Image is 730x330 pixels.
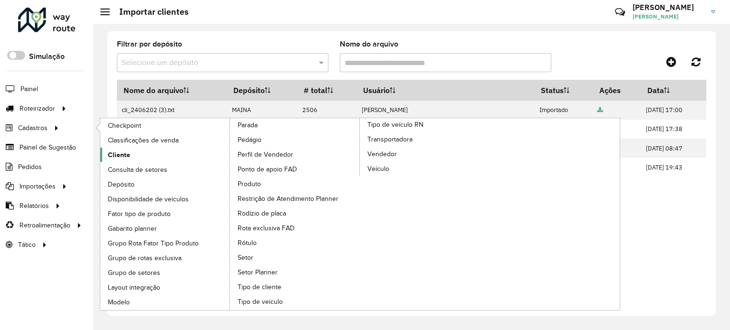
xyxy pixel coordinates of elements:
a: Rodízio de placa [230,206,360,220]
a: Layout integração [100,280,231,294]
td: [DATE] 19:43 [641,158,706,177]
a: Fator tipo de produto [100,207,231,221]
span: Tipo de veículo [238,297,283,307]
td: MAINA [227,101,298,120]
a: Grupo de rotas exclusiva [100,251,231,265]
span: Grupo de rotas exclusiva [108,253,182,263]
span: Cliente [108,150,130,160]
span: Rodízio de placa [238,208,286,218]
a: Disponibilidade de veículos [100,192,231,206]
th: Nome do arquivo [117,80,227,101]
th: Usuário [356,80,534,101]
span: Grupo Rota Fator Tipo Produto [108,238,199,248]
a: Veículo [360,161,490,176]
a: Checkpoint [100,118,231,132]
a: Depósito [100,177,231,191]
h3: [PERSON_NAME] [633,3,704,12]
a: Restrição de Atendimento Planner [230,191,360,206]
a: Transportadora [360,132,490,146]
a: Modelo [100,295,231,309]
span: Rótulo [238,238,257,248]
span: Grupo de setores [108,268,160,278]
span: Classificações de venda [108,135,179,145]
span: Painel [20,84,38,94]
span: Tipo de cliente [238,282,281,292]
a: Contato Rápido [610,2,630,22]
a: Vendedor [360,147,490,161]
span: Gabarito planner [108,224,157,234]
label: Nome do arquivo [340,38,398,50]
a: Grupo de setores [100,265,231,280]
a: Setor [230,250,360,264]
span: Retroalimentação [19,220,70,230]
h2: Importar clientes [110,7,189,17]
a: Tipo de cliente [230,280,360,294]
th: Status [534,80,592,101]
th: Depósito [227,80,298,101]
td: Importado [534,101,592,120]
span: Cadastros [18,123,48,133]
td: [PERSON_NAME] [356,101,534,120]
span: Restrição de Atendimento Planner [238,194,338,204]
a: Classificações de venda [100,133,231,147]
span: Transportadora [367,134,413,144]
a: Arquivo completo [597,106,603,114]
a: Ponto de apoio FAD [230,162,360,176]
span: [PERSON_NAME] [633,12,704,21]
span: Setor Planner [238,267,278,277]
span: Importações [19,181,56,191]
span: Produto [238,179,261,189]
label: Simulação [29,51,65,62]
span: Layout integração [108,283,160,292]
a: Tipo de veículo RN [230,118,490,310]
a: Consulta de setores [100,162,231,177]
a: Pedágio [230,132,360,147]
td: 2506 [297,101,356,120]
th: Ações [593,80,641,101]
td: [DATE] 08:47 [641,139,706,158]
th: Data [641,80,706,101]
span: Perfil de Vendedor [238,150,293,160]
a: Cliente [100,148,231,162]
th: # total [297,80,356,101]
span: Pedágio [238,135,261,145]
span: Fator tipo de produto [108,209,171,219]
td: cli_2406202 (3).txt [117,101,227,120]
td: [DATE] 17:00 [641,101,706,120]
a: Rótulo [230,236,360,250]
span: Veículo [367,164,389,174]
span: Setor [238,253,253,263]
span: Ponto de apoio FAD [238,164,297,174]
span: Pedidos [18,162,42,172]
a: Perfil de Vendedor [230,147,360,161]
span: Painel de Sugestão [19,142,76,152]
a: Gabarito planner [100,221,231,236]
span: Vendedor [367,149,397,159]
span: Disponibilidade de veículos [108,194,189,204]
span: Tipo de veículo RN [367,120,423,130]
span: Modelo [108,297,130,307]
a: Setor Planner [230,265,360,279]
span: Rota exclusiva FAD [238,223,295,233]
span: Depósito [108,179,134,189]
a: Tipo de veículo [230,294,360,309]
a: Grupo Rota Fator Tipo Produto [100,236,231,250]
span: Parada [238,120,258,130]
span: Checkpoint [108,121,141,131]
a: Rota exclusiva FAD [230,221,360,235]
span: Tático [18,240,36,250]
span: Consulta de setores [108,165,167,175]
a: Produto [230,177,360,191]
td: [DATE] 17:38 [641,120,706,139]
a: Parada [100,118,360,310]
label: Filtrar por depósito [117,38,182,50]
span: Roteirizador [19,104,55,113]
span: Relatórios [19,201,49,211]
